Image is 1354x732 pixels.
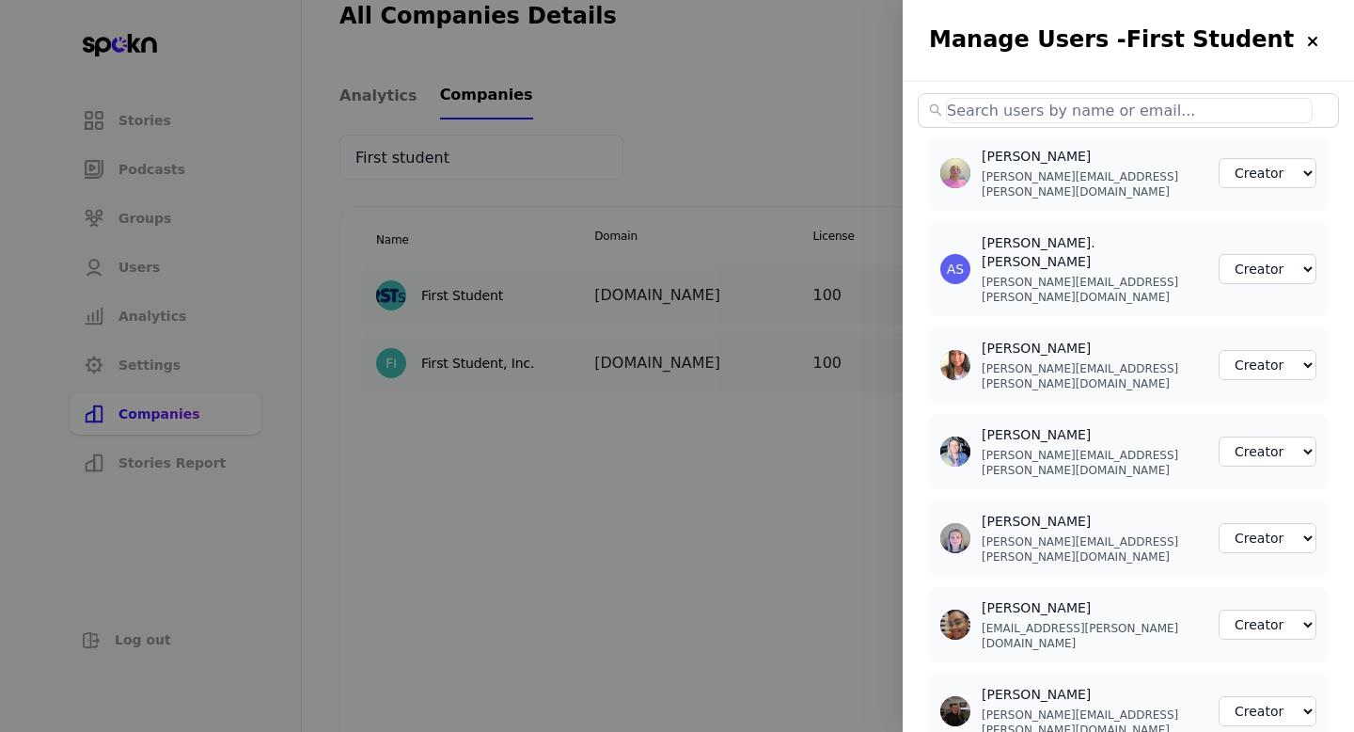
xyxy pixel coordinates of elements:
p: [PERSON_NAME][EMAIL_ADDRESS][PERSON_NAME][DOMAIN_NAME] [982,534,1204,565]
img: user-1755115109981-879472.jpg [940,350,970,380]
p: [PERSON_NAME][EMAIL_ADDRESS][PERSON_NAME][DOMAIN_NAME] [982,448,1204,478]
span: search [929,103,942,117]
p: [EMAIL_ADDRESS][PERSON_NAME][DOMAIN_NAME] [982,621,1204,651]
div: AS [947,260,964,278]
img: user-1755107209905-21187.jpg [940,610,970,640]
h3: [PERSON_NAME] [982,339,1204,358]
h3: [PERSON_NAME] [982,685,1204,704]
h3: [PERSON_NAME] [982,425,1204,444]
p: [PERSON_NAME][EMAIL_ADDRESS][PERSON_NAME][DOMAIN_NAME] [982,361,1204,391]
input: Search users by name or email... [946,98,1313,123]
h3: [PERSON_NAME] [982,147,1204,166]
img: user-1755110867992-185682.jpg [940,158,970,188]
img: user-1755025821785-881673.jpg [940,696,970,726]
h3: [PERSON_NAME].[PERSON_NAME] [982,233,1204,271]
p: [PERSON_NAME][EMAIL_ADDRESS][PERSON_NAME][DOMAIN_NAME] [982,275,1204,305]
h3: [PERSON_NAME] [982,598,1204,617]
img: close [1305,34,1320,49]
img: user-1754936262444-172666.jpg [940,437,970,467]
p: [PERSON_NAME][EMAIL_ADDRESS][PERSON_NAME][DOMAIN_NAME] [982,169,1204,199]
h3: [PERSON_NAME] [982,512,1204,531]
img: user-1755218830710-451150.jpg [940,523,970,553]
